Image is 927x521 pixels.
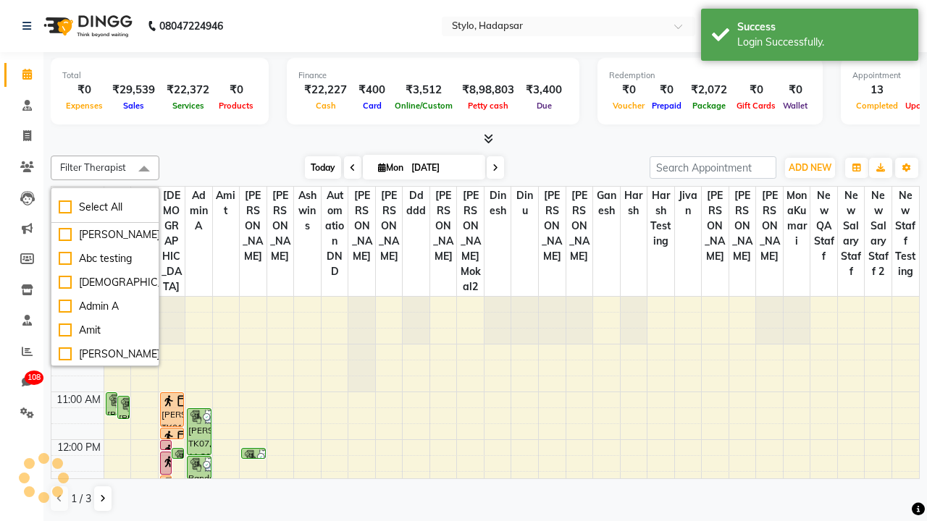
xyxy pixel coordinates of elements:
div: 13 [852,82,902,98]
div: [PERSON_NAME], TK01, 12:15 PM-12:45 PM, Kids Hair Cut [161,452,172,474]
div: ₹0 [733,82,779,98]
div: [PERSON_NAME] [59,347,151,362]
span: Wallet [779,101,811,111]
span: dinu [511,187,538,220]
span: Cash [312,101,340,111]
div: Select All [59,200,151,215]
span: [PERSON_NAME] [104,187,131,266]
span: Completed [852,101,902,111]
div: Success [737,20,907,35]
div: [PERSON_NAME], TK01, 11:45 AM-12:00 PM, [DEMOGRAPHIC_DATA] Hair Setting [161,428,184,439]
a: 108 [4,370,39,394]
div: [PERSON_NAME], TK07, 11:20 AM-12:20 PM, Hair Trim (₹650) [188,409,211,454]
span: ashwins [294,187,321,235]
span: Ganesh [593,187,620,220]
span: [PERSON_NAME] [240,187,267,266]
div: ₹0 [215,82,257,98]
button: ADD NEW [785,158,835,178]
span: Petty cash [464,101,512,111]
span: [PERSON_NAME] [729,187,756,266]
div: ₹8,98,803 [456,82,520,98]
span: Automation DND [322,187,348,281]
span: [PERSON_NAME] [267,187,294,266]
span: [PERSON_NAME] [756,187,783,266]
div: [PERSON_NAME] [59,227,151,242]
span: [PERSON_NAME] [539,187,566,266]
span: Mon [374,162,407,173]
span: New staff Testing [892,187,919,281]
div: ₹29,539 [106,82,161,98]
span: [PERSON_NAME] [348,187,375,266]
div: [PERSON_NAME], TK08, 12:10 PM-12:25 PM, Normal Shaving (₹100) [172,449,183,458]
div: [PERSON_NAME], TK01, 11:00 AM-11:45 AM, Special Manicure [161,393,184,426]
div: Random Tester, TK10, 12:20 PM-12:50 PM, Orange Facial 2 (₹1200) [188,457,211,478]
span: Online/Custom [391,101,456,111]
span: 1 / 3 [71,491,91,507]
b: 08047224946 [159,6,223,46]
span: [PERSON_NAME] Mokal2 [457,187,484,296]
span: Today [305,156,341,179]
span: Due [533,101,555,111]
span: Prepaid [648,101,685,111]
span: New Salary Staff 2 [865,187,892,281]
div: Redemption [609,69,811,82]
div: ₹0 [609,82,648,98]
span: ddddd [403,187,429,220]
span: Admin A [185,187,212,235]
div: Amit [59,323,151,338]
span: [PERSON_NAME] [702,187,729,266]
div: Admin A [59,299,151,314]
span: Expenses [62,101,106,111]
span: jivan [675,187,702,220]
div: [PERSON_NAME], TK09, 12:10 PM-12:25 PM, [DEMOGRAPHIC_DATA] Hair Setting (₹500) [242,449,265,458]
div: ₹0 [779,82,811,98]
span: Products [215,101,257,111]
div: 12:00 PM [54,440,104,455]
input: Search Appointment [650,156,776,179]
span: [DEMOGRAPHIC_DATA] [159,187,185,296]
span: [PERSON_NAME] [376,187,403,266]
span: MonaKumari [784,187,810,250]
span: Package [689,101,729,111]
div: Login Successfully. [737,35,907,50]
span: Card [359,101,385,111]
span: [PERSON_NAME] [566,187,593,266]
div: Finance [298,69,568,82]
span: Voucher [609,101,648,111]
img: logo [37,6,136,46]
div: Therapist [51,187,104,202]
span: Gift Cards [733,101,779,111]
span: New Salary Staff [838,187,865,281]
span: harsh testing [647,187,674,250]
span: Sales [119,101,148,111]
div: Abc testing [59,251,151,266]
div: ₹0 [648,82,685,98]
div: [DEMOGRAPHIC_DATA] [59,275,151,290]
span: Abc testing [131,187,158,235]
input: 2025-09-01 [407,157,479,179]
span: Filter Therapist [60,161,126,173]
span: dinesh [485,187,511,220]
div: [PERSON_NAME], TK06, 11:05 AM-11:35 AM, Orange Facial 2 (₹1200) [118,397,129,418]
div: ₹22,372 [161,82,215,98]
span: Services [169,101,208,111]
span: 108 [25,370,43,385]
div: ₹2,072 [685,82,733,98]
div: [PERSON_NAME], TK01, 12:00 PM-12:10 PM, Hair Blow Dryer [161,441,172,449]
span: harsh [621,187,647,220]
span: Amit [213,187,240,220]
div: ₹3,400 [520,82,568,98]
span: ADD NEW [789,162,831,173]
div: ₹0 [62,82,106,98]
div: ₹400 [353,82,391,98]
span: New QA Staff [810,187,837,266]
div: ₹22,227 [298,82,353,98]
div: ₹3,512 [391,82,456,98]
div: [PERSON_NAME], TK05, 11:00 AM-11:30 AM, Orange Facial 2 (₹1200) [106,393,117,415]
div: Total [62,69,257,82]
div: 11:00 AM [54,392,104,407]
span: [PERSON_NAME] [430,187,457,266]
